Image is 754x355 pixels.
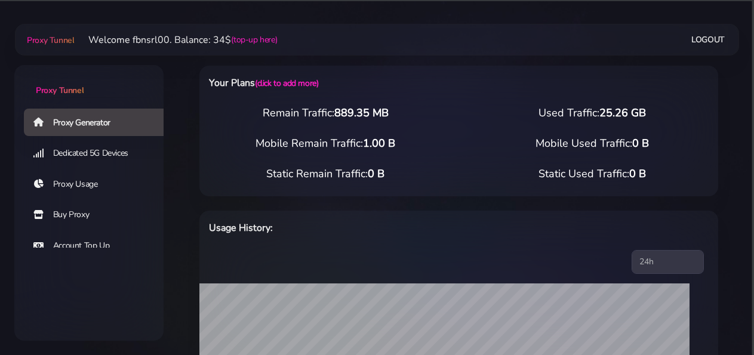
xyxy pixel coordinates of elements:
span: Proxy Tunnel [36,85,84,96]
div: Remain Traffic: [192,105,459,121]
div: Static Used Traffic: [459,166,726,182]
a: Proxy Tunnel [24,30,74,50]
div: Used Traffic: [459,105,726,121]
li: Welcome fbnsrl00. Balance: 34$ [74,33,277,47]
span: 0 B [368,166,384,181]
span: Proxy Tunnel [27,35,74,46]
h6: Usage History: [209,220,494,236]
span: 0 B [629,166,646,181]
div: Mobile Used Traffic: [459,135,726,152]
div: Mobile Remain Traffic: [192,135,459,152]
a: Account Top Up [24,232,173,260]
a: Dedicated 5G Devices [24,140,173,167]
h6: Your Plans [209,75,494,91]
span: 1.00 B [363,136,395,150]
span: 0 B [632,136,649,150]
a: (click to add more) [255,78,318,89]
a: Proxy Usage [24,171,173,198]
a: (top-up here) [231,33,277,46]
iframe: Webchat Widget [685,286,739,340]
span: 889.35 MB [334,106,389,120]
a: Proxy Tunnel [14,65,164,97]
a: Proxy Generator [24,109,173,136]
a: Logout [691,29,725,51]
div: Static Remain Traffic: [192,166,459,182]
span: 25.26 GB [599,106,646,120]
a: Buy Proxy [24,201,173,229]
